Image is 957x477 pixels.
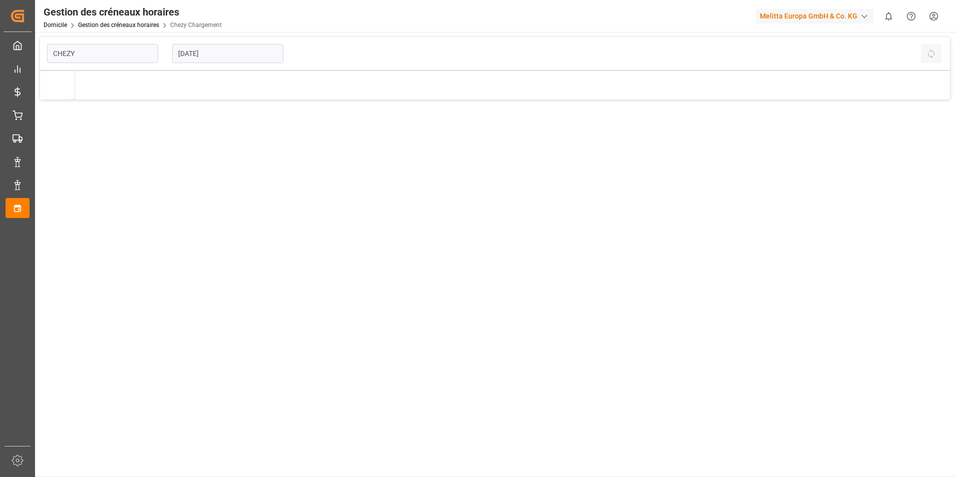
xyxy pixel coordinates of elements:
input: JJ-MM-AAAA [172,44,283,63]
input: Type à rechercher/sélectionner [47,44,158,63]
a: Gestion des créneaux horaires [78,21,159,28]
button: Centre d’aide [900,5,922,27]
a: Domicile [44,21,67,28]
div: Gestion des créneaux horaires [44,4,222,19]
button: Afficher 0 nouvelles notifications [877,5,900,27]
font: Melitta Europa GmbH & Co. KG [760,11,857,21]
button: Melitta Europa GmbH & Co. KG [756,6,877,25]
